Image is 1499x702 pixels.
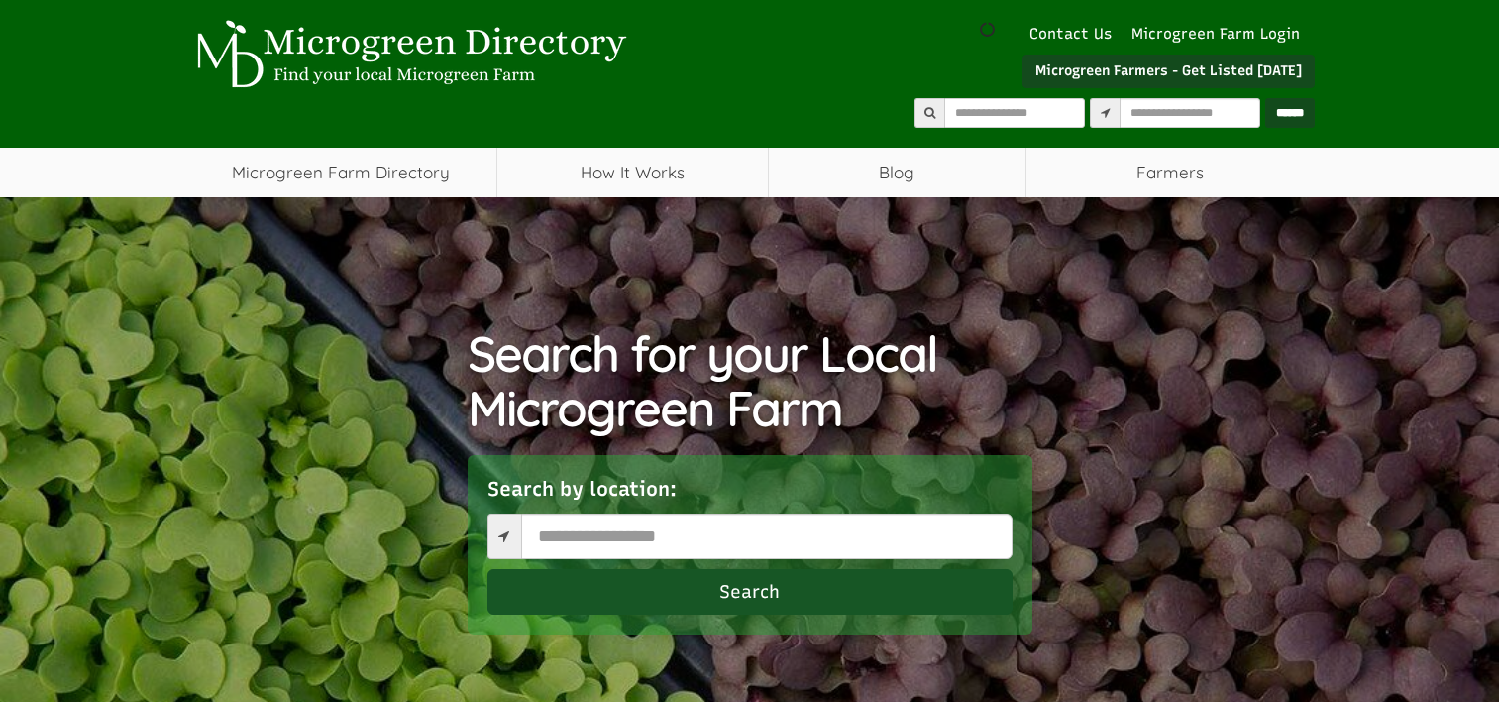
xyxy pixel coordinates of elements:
a: Microgreen Farmers - Get Listed [DATE] [1022,55,1315,88]
img: Microgreen Directory [185,20,631,89]
label: Search by location: [487,475,677,504]
a: Microgreen Farm Directory [185,148,497,197]
a: Microgreen Farm Login [1131,25,1310,43]
button: Search [487,569,1013,615]
a: How It Works [497,148,768,197]
a: Blog [769,148,1025,197]
span: Farmers [1026,148,1315,197]
h1: Search for your Local Microgreen Farm [468,326,1032,435]
a: Contact Us [1019,25,1122,43]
